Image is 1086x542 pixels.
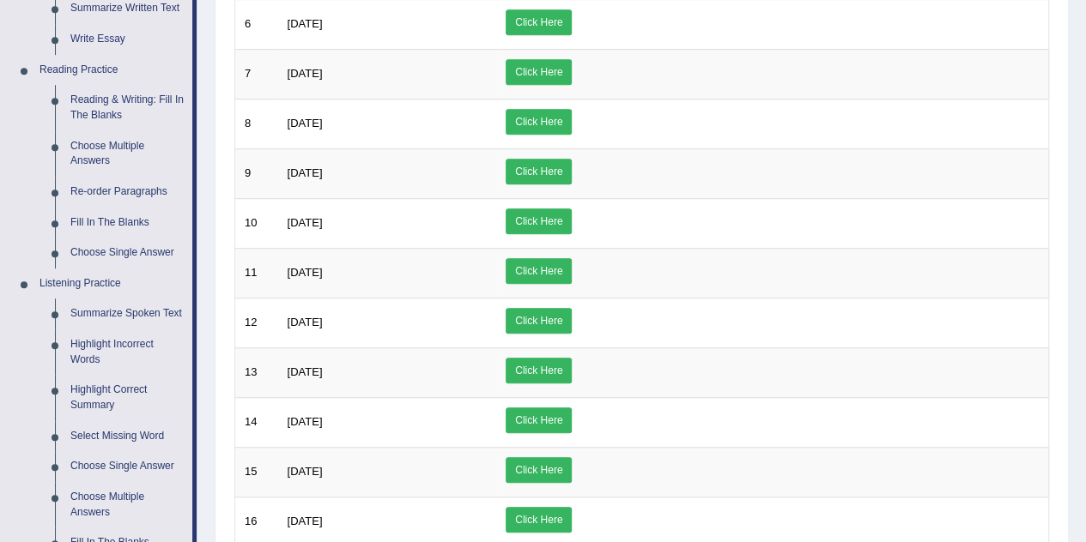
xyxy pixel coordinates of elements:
a: Highlight Incorrect Words [63,329,192,375]
td: 9 [235,148,278,198]
span: [DATE] [288,67,323,80]
td: 11 [235,248,278,298]
span: [DATE] [288,17,323,30]
a: Click Here [506,358,572,383]
span: [DATE] [288,266,323,279]
span: [DATE] [288,415,323,428]
a: Choose Single Answer [63,238,192,268]
a: Fill In The Blanks [63,208,192,238]
td: 8 [235,99,278,148]
a: Choose Multiple Answers [63,482,192,527]
a: Click Here [506,9,572,35]
a: Click Here [506,457,572,483]
a: Click Here [506,159,572,184]
td: 12 [235,298,278,347]
td: 15 [235,447,278,497]
a: Listening Practice [32,268,192,299]
a: Re-order Paragraphs [63,177,192,208]
span: [DATE] [288,166,323,179]
a: Click Here [506,208,572,234]
span: [DATE] [288,117,323,129]
a: Click Here [506,258,572,284]
a: Click Here [506,507,572,533]
a: Write Essay [63,24,192,55]
a: Choose Single Answer [63,451,192,482]
td: 10 [235,198,278,248]
a: Highlight Correct Summary [63,375,192,420]
td: 14 [235,397,278,447]
a: Click Here [506,59,572,85]
a: Reading & Writing: Fill In The Blanks [63,85,192,130]
a: Select Missing Word [63,421,192,452]
a: Choose Multiple Answers [63,131,192,177]
span: [DATE] [288,465,323,478]
a: Summarize Spoken Text [63,298,192,329]
a: Click Here [506,109,572,135]
span: [DATE] [288,316,323,328]
a: Reading Practice [32,55,192,86]
span: [DATE] [288,515,323,527]
a: Click Here [506,308,572,334]
td: 7 [235,49,278,99]
td: 13 [235,347,278,397]
span: [DATE] [288,216,323,229]
span: [DATE] [288,365,323,378]
a: Click Here [506,407,572,433]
